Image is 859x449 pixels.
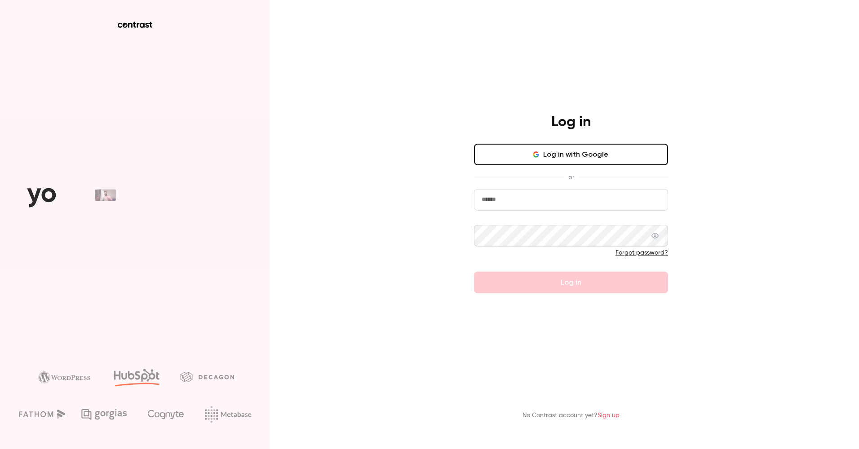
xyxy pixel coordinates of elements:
[551,113,591,131] h4: Log in
[615,250,668,256] a: Forgot password?
[474,144,668,165] button: Log in with Google
[564,172,579,182] span: or
[180,372,234,382] img: decagon
[522,411,620,420] p: No Contrast account yet?
[598,412,620,418] a: Sign up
